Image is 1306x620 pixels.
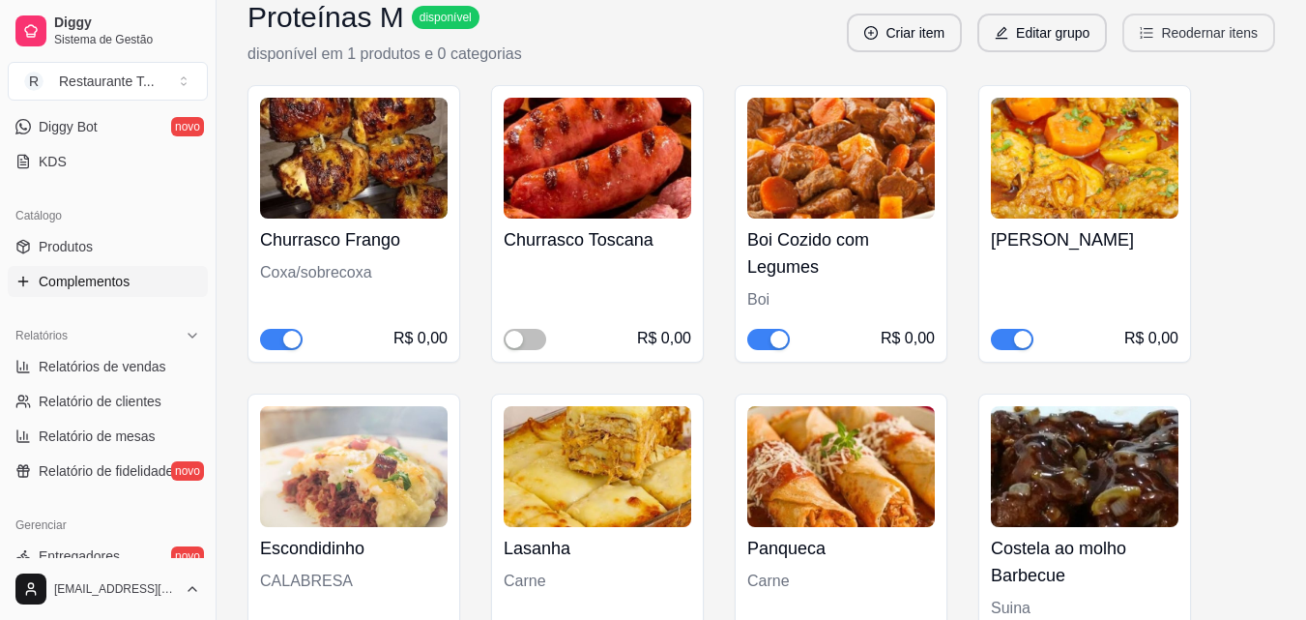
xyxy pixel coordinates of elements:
span: Entregadores [39,546,120,566]
span: plus-circle [864,26,878,40]
img: product-image [504,98,691,219]
h4: Costela ao molho Barbecue [991,535,1178,589]
a: Relatório de fidelidadenovo [8,456,208,487]
div: Suina [991,597,1178,620]
h4: Churrasco Toscana [504,226,691,253]
a: Produtos [8,231,208,262]
button: editEditar grupo [977,14,1107,52]
span: Relatório de clientes [39,392,161,411]
div: R$ 0,00 [393,327,448,350]
span: Relatórios [15,328,68,343]
div: R$ 0,00 [881,327,935,350]
span: Complementos [39,272,130,291]
button: plus-circleCriar item [847,14,962,52]
div: Restaurante T ... [59,72,155,91]
img: product-image [260,406,448,527]
div: Catálogo [8,200,208,231]
span: Sistema de Gestão [54,32,200,47]
h4: Churrasco Frango [260,226,448,253]
span: KDS [39,152,67,171]
a: Diggy Botnovo [8,111,208,142]
a: Relatórios de vendas [8,351,208,382]
div: CALABRESA [260,570,448,593]
span: [EMAIL_ADDRESS][DOMAIN_NAME] [54,581,177,597]
span: Relatórios de vendas [39,357,166,376]
h4: Lasanha [504,535,691,562]
img: product-image [991,406,1178,527]
img: product-image [747,98,935,219]
h4: Panqueca [747,535,935,562]
span: Diggy [54,15,200,32]
div: Carne [504,570,691,593]
span: Relatório de fidelidade [39,461,173,481]
img: product-image [504,406,691,527]
img: product-image [260,98,448,219]
h4: [PERSON_NAME] [991,226,1178,253]
span: R [24,72,44,91]
img: product-image [747,406,935,527]
span: disponível [416,10,476,25]
a: DiggySistema de Gestão [8,8,208,54]
div: Coxa/sobrecoxa [260,261,448,284]
img: product-image [991,98,1178,219]
span: ordered-list [1140,26,1153,40]
span: edit [995,26,1008,40]
div: R$ 0,00 [637,327,691,350]
h4: Escondidinho [260,535,448,562]
a: KDS [8,146,208,177]
button: ordered-listReodernar itens [1122,14,1275,52]
div: R$ 0,00 [1124,327,1178,350]
span: Produtos [39,237,93,256]
span: Relatório de mesas [39,427,156,446]
a: Entregadoresnovo [8,541,208,572]
div: Carne [747,570,935,593]
button: Select a team [8,62,208,101]
button: [EMAIL_ADDRESS][DOMAIN_NAME] [8,566,208,612]
h4: Boi Cozido com Legumes [747,226,935,280]
a: Relatório de mesas [8,421,208,452]
div: Boi [747,288,935,311]
a: Relatório de clientes [8,386,208,417]
span: Diggy Bot [39,117,98,136]
div: Gerenciar [8,510,208,541]
a: Complementos [8,266,208,297]
p: disponível em 1 produtos e 0 categorias [247,43,522,66]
